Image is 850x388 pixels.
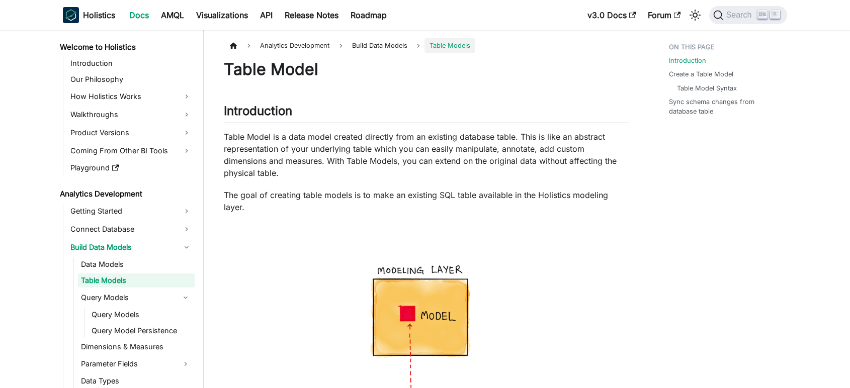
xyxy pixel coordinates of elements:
a: Data Models [78,257,195,271]
span: Search [723,11,758,20]
a: Walkthroughs [67,107,195,123]
a: HolisticsHolistics [63,7,115,23]
a: Coming From Other BI Tools [67,143,195,159]
nav: Docs sidebar [53,30,204,388]
a: Table Model Syntax [677,83,737,93]
a: Introduction [669,56,706,65]
h1: Table Model [224,59,629,79]
a: Welcome to Holistics [57,40,195,54]
button: Collapse sidebar category 'Query Models' [177,289,195,306]
a: Table Models [78,273,195,287]
a: Sync schema changes from database table [669,97,781,116]
a: Home page [224,38,243,53]
button: Search (Ctrl+K) [709,6,787,24]
h2: Introduction [224,104,629,123]
kbd: K [770,10,780,19]
a: Forum [642,7,687,23]
a: Create a Table Model [669,69,733,79]
a: Introduction [67,56,195,70]
nav: Breadcrumbs [224,38,629,53]
p: The goal of creating table models is to make an existing SQL table available in the Holistics mod... [224,189,629,213]
a: Query Models [89,308,195,322]
a: API [254,7,279,23]
button: Switch between dark and light mode (currently light mode) [687,7,703,23]
a: Product Versions [67,125,195,141]
a: Roadmap [345,7,393,23]
a: Playground [67,161,195,175]
b: Holistics [83,9,115,21]
a: Analytics Development [57,187,195,201]
p: Table Model is a data model created directly from an existing database table. This is like an abs... [224,131,629,179]
a: Our Philosophy [67,72,195,86]
span: Build Data Models [347,38,412,53]
a: Data Types [78,374,195,388]
a: Dimensions & Measures [78,340,195,354]
span: Analytics Development [255,38,334,53]
a: Visualizations [190,7,254,23]
a: How Holistics Works [67,88,195,105]
a: v3.0 Docs [581,7,642,23]
a: Build Data Models [67,239,195,255]
a: AMQL [155,7,190,23]
span: Table Models [424,38,475,53]
a: Connect Database [67,221,195,237]
a: Getting Started [67,203,195,219]
a: Query Models [78,289,177,306]
img: Holistics [63,7,79,23]
a: Docs [123,7,155,23]
a: Parameter Fields [78,356,177,372]
a: Query Model Persistence [89,324,195,338]
button: Expand sidebar category 'Parameter Fields' [177,356,195,372]
a: Release Notes [279,7,345,23]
